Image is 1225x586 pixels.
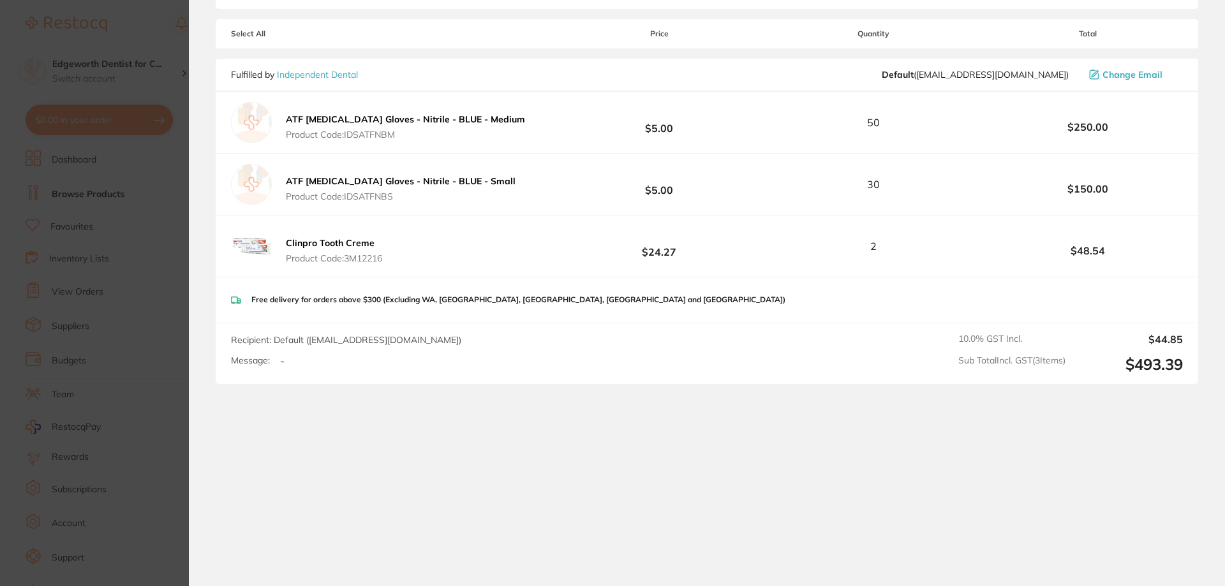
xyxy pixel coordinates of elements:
[564,111,754,135] b: $5.00
[277,69,358,80] a: Independent Dental
[231,164,272,205] img: empty.jpg
[1085,69,1183,80] button: Change Email
[867,117,880,128] span: 50
[231,355,270,366] label: Message:
[231,102,272,143] img: empty.jpg
[286,253,382,263] span: Product Code: 3M12216
[882,69,914,80] b: Default
[282,114,529,140] button: ATF [MEDICAL_DATA] Gloves - Nitrile - BLUE - Medium Product Code:IDSATFNBM
[231,334,461,346] span: Recipient: Default ( [EMAIL_ADDRESS][DOMAIN_NAME] )
[755,29,993,38] span: Quantity
[286,114,525,125] b: ATF [MEDICAL_DATA] Gloves - Nitrile - BLUE - Medium
[993,121,1183,133] b: $250.00
[958,355,1065,374] span: Sub Total Incl. GST ( 3 Items)
[286,175,516,187] b: ATF [MEDICAL_DATA] Gloves - Nitrile - BLUE - Small
[993,183,1183,194] b: $150.00
[958,333,1065,345] span: 10.0 % GST Incl.
[867,179,880,190] span: 30
[286,237,375,249] b: Clinpro Tooth Creme
[231,226,272,267] img: cmExcWc1Yw
[993,29,1183,38] span: Total
[564,29,754,38] span: Price
[1102,70,1162,80] span: Change Email
[286,191,516,201] span: Product Code: IDSATFNBS
[870,240,877,252] span: 2
[280,355,285,367] p: -
[251,295,785,304] p: Free delivery for orders above $300 (Excluding WA, [GEOGRAPHIC_DATA], [GEOGRAPHIC_DATA], [GEOGRAP...
[286,129,525,140] span: Product Code: IDSATFNBM
[1076,355,1183,374] output: $493.39
[564,235,754,258] b: $24.27
[882,70,1069,80] span: orders@independentdental.com.au
[282,175,519,202] button: ATF [MEDICAL_DATA] Gloves - Nitrile - BLUE - Small Product Code:IDSATFNBS
[564,173,754,196] b: $5.00
[993,245,1183,256] b: $48.54
[231,70,358,80] p: Fulfilled by
[1076,333,1183,345] output: $44.85
[231,29,359,38] span: Select All
[282,237,386,264] button: Clinpro Tooth Creme Product Code:3M12216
